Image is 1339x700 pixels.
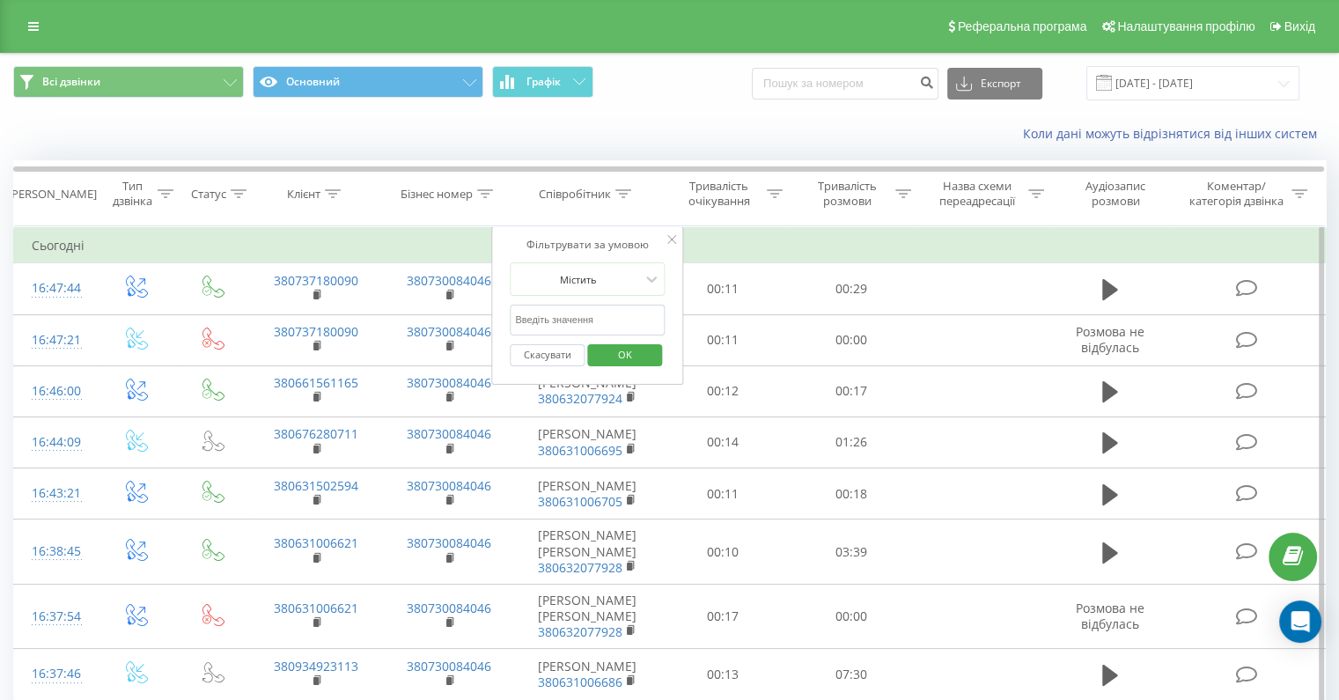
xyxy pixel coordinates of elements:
[274,477,358,494] a: 380631502594
[32,534,78,569] div: 16:38:45
[947,68,1042,99] button: Експорт
[32,425,78,460] div: 16:44:09
[659,468,787,519] td: 00:11
[659,365,787,416] td: 00:12
[931,179,1024,209] div: Назва схеми переадресації
[8,187,97,202] div: [PERSON_NAME]
[407,374,491,391] a: 380730084046
[1279,601,1321,643] div: Open Intercom Messenger
[675,179,763,209] div: Тривалість очікування
[1076,600,1144,632] span: Розмова не відбулась
[538,493,622,510] a: 380631006705
[787,365,915,416] td: 00:17
[538,623,622,640] a: 380632077928
[1284,19,1315,33] span: Вихід
[32,271,78,306] div: 16:47:44
[407,477,491,494] a: 380730084046
[787,649,915,700] td: 07:30
[787,519,915,585] td: 03:39
[787,468,915,519] td: 00:18
[787,263,915,314] td: 00:29
[600,341,650,368] span: OK
[587,344,662,366] button: OK
[274,425,358,442] a: 380676280711
[516,468,659,519] td: [PERSON_NAME]
[787,314,915,365] td: 00:00
[32,657,78,691] div: 16:37:46
[510,236,665,254] div: Фільтрувати за умовою
[539,187,611,202] div: Співробітник
[401,187,473,202] div: Бізнес номер
[659,584,787,649] td: 00:17
[407,323,491,340] a: 380730084046
[274,272,358,289] a: 380737180090
[274,658,358,674] a: 380934923113
[32,476,78,511] div: 16:43:21
[407,425,491,442] a: 380730084046
[287,187,320,202] div: Клієнт
[803,179,891,209] div: Тривалість розмови
[407,272,491,289] a: 380730084046
[1023,125,1326,142] a: Коли дані можуть відрізнятися вiд інших систем
[14,228,1326,263] td: Сьогодні
[516,519,659,585] td: [PERSON_NAME] [PERSON_NAME]
[659,519,787,585] td: 00:10
[407,534,491,551] a: 380730084046
[274,374,358,391] a: 380661561165
[1076,323,1144,356] span: Розмова не відбулась
[538,559,622,576] a: 380632077928
[274,600,358,616] a: 380631006621
[659,416,787,468] td: 00:14
[958,19,1087,33] span: Реферальна програма
[752,68,938,99] input: Пошук за номером
[32,374,78,409] div: 16:46:00
[253,66,483,98] button: Основний
[492,66,593,98] button: Графік
[42,75,100,89] span: Всі дзвінки
[516,416,659,468] td: [PERSON_NAME]
[1117,19,1254,33] span: Налаштування профілю
[526,76,561,88] span: Графік
[510,305,665,335] input: Введіть значення
[659,314,787,365] td: 00:11
[32,323,78,357] div: 16:47:21
[407,658,491,674] a: 380730084046
[1064,179,1167,209] div: Аудіозапис розмови
[407,600,491,616] a: 380730084046
[516,649,659,700] td: [PERSON_NAME]
[191,187,226,202] div: Статус
[516,365,659,416] td: [PERSON_NAME]
[274,534,358,551] a: 380631006621
[538,390,622,407] a: 380632077924
[659,263,787,314] td: 00:11
[538,442,622,459] a: 380631006695
[274,323,358,340] a: 380737180090
[787,416,915,468] td: 01:26
[538,674,622,690] a: 380631006686
[787,584,915,649] td: 00:00
[1184,179,1287,209] div: Коментар/категорія дзвінка
[32,600,78,634] div: 16:37:54
[510,344,585,366] button: Скасувати
[516,584,659,649] td: [PERSON_NAME] [PERSON_NAME]
[13,66,244,98] button: Всі дзвінки
[111,179,152,209] div: Тип дзвінка
[659,649,787,700] td: 00:13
